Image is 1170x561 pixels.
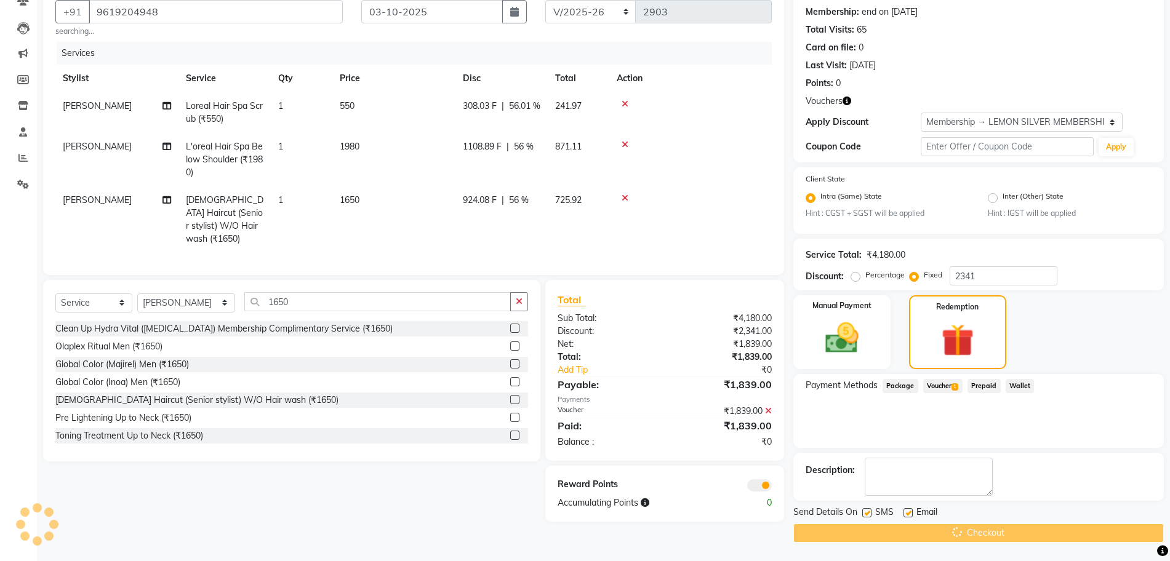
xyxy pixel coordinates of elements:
span: Voucher [923,379,963,393]
small: Hint : IGST will be applied [988,208,1152,219]
span: 308.03 F [463,100,497,113]
span: 1 [278,100,283,111]
span: SMS [875,506,894,521]
span: 550 [340,100,355,111]
div: ₹4,180.00 [867,249,905,261]
th: Action [609,65,772,92]
span: 1 [952,383,958,391]
span: | [502,194,504,207]
div: Reward Points [548,478,665,491]
span: Email [916,506,937,521]
span: 56 % [509,194,529,207]
span: 1 [278,141,283,152]
div: Balance : [548,436,665,448]
span: Prepaid [968,379,1001,393]
div: Global Color (Inoa) Men (₹1650) [55,376,180,389]
div: ₹0 [684,364,781,376]
label: Percentage [865,269,905,280]
div: 0 [836,77,841,90]
div: Voucher [548,405,665,418]
label: Intra (Same) State [820,191,882,205]
div: Discount: [806,270,844,283]
div: ₹4,180.00 [665,312,781,325]
div: [DATE] [849,59,876,72]
th: Qty [271,65,332,92]
div: Total Visits: [806,23,854,36]
div: Olaplex Ritual Men (₹1650) [55,340,162,353]
img: _cash.svg [815,319,869,357]
span: 1 [278,194,283,205]
label: Fixed [924,269,942,280]
span: Vouchers [806,95,843,108]
div: ₹1,839.00 [665,377,781,392]
span: Payment Methods [806,379,878,392]
label: Redemption [936,301,979,312]
th: Service [178,65,271,92]
div: Discount: [548,325,665,338]
span: 924.08 F [463,194,497,207]
div: Sub Total: [548,312,665,325]
button: Apply [1099,138,1134,156]
div: Global Color (Majirel) Men (₹1650) [55,358,189,371]
div: Toning Treatment Up to Neck (₹1650) [55,429,203,442]
img: _gift.svg [931,320,984,360]
th: Stylist [55,65,178,92]
span: 1650 [340,194,359,205]
div: Pre Lightening Up to Neck (₹1650) [55,412,191,424]
span: 56.01 % [509,100,540,113]
label: Client State [806,173,845,185]
span: Send Details On [793,506,857,521]
th: Total [548,65,609,92]
span: | [507,140,509,153]
span: [PERSON_NAME] [63,194,132,205]
span: [PERSON_NAME] [63,100,132,111]
input: Search or Scan [244,292,510,311]
span: 241.97 [555,100,582,111]
div: Last Visit: [806,59,847,72]
div: Accumulating Points [548,496,723,509]
div: ₹1,839.00 [665,405,781,418]
th: Disc [455,65,548,92]
span: [DEMOGRAPHIC_DATA] Haircut (Senior stylist) W/O Hair wash (₹1650) [186,194,263,244]
div: Card on file: [806,41,856,54]
div: Payable: [548,377,665,392]
span: L'oreal Hair Spa Below Shoulder (₹1980) [186,141,263,178]
div: ₹2,341.00 [665,325,781,338]
div: end on [DATE] [862,6,918,18]
label: Inter (Other) State [1003,191,1064,205]
div: Membership: [806,6,859,18]
div: Paid: [548,418,665,433]
span: Wallet [1006,379,1035,393]
span: [PERSON_NAME] [63,141,132,152]
div: Services [57,42,781,65]
div: 0 [859,41,863,54]
div: Payments [558,394,772,405]
span: 725.92 [555,194,582,205]
div: Net: [548,338,665,351]
a: Add Tip [548,364,684,376]
span: | [502,100,504,113]
div: ₹0 [665,436,781,448]
span: Loreal Hair Spa Scrub (₹550) [186,100,263,124]
span: 1108.89 F [463,140,502,153]
small: Hint : CGST + SGST will be applied [806,208,969,219]
span: 871.11 [555,141,582,152]
span: 56 % [514,140,534,153]
span: Package [883,379,918,393]
span: Total [558,293,586,306]
small: searching... [55,26,343,37]
div: ₹1,839.00 [665,418,781,433]
div: Clean Up Hydra Vital ([MEDICAL_DATA]) Membership Complimentary Service (₹1650) [55,322,393,335]
div: Coupon Code [806,140,921,153]
div: Description: [806,464,855,477]
div: ₹1,839.00 [665,338,781,351]
div: Apply Discount [806,116,921,129]
input: Enter Offer / Coupon Code [921,137,1094,156]
div: ₹1,839.00 [665,351,781,364]
th: Price [332,65,455,92]
div: Points: [806,77,833,90]
div: 65 [857,23,867,36]
span: 1980 [340,141,359,152]
div: 0 [723,496,781,509]
div: [DEMOGRAPHIC_DATA] Haircut (Senior stylist) W/O Hair wash (₹1650) [55,394,339,407]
